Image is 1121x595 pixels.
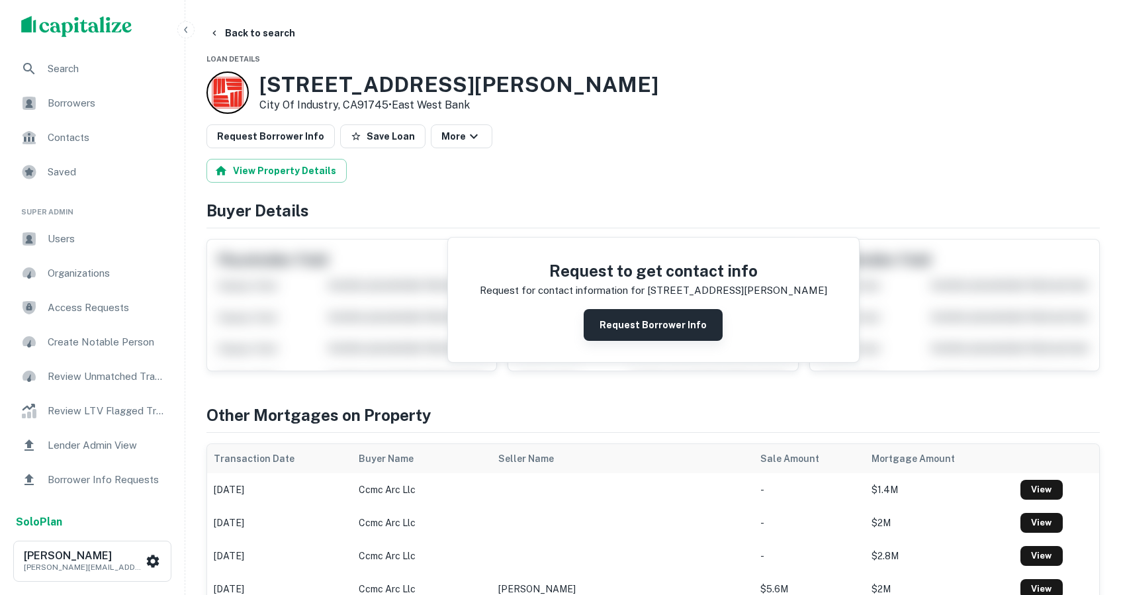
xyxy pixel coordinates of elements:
[865,444,1014,473] th: Mortgage Amount
[206,55,260,63] span: Loan Details
[207,444,352,473] th: Transaction Date
[206,199,1100,222] h4: Buyer Details
[48,403,166,419] span: Review LTV Flagged Transactions
[207,506,352,539] td: [DATE]
[480,283,645,298] p: Request for contact information for
[352,473,492,506] td: ccmc arc llc
[11,498,174,530] a: Borrowers
[11,191,174,223] li: Super Admin
[48,437,166,453] span: Lender Admin View
[11,53,174,85] a: Search
[1020,513,1063,533] a: View
[16,514,62,530] a: SoloPlan
[48,265,166,281] span: Organizations
[11,395,174,427] a: Review LTV Flagged Transactions
[48,472,166,488] span: Borrower Info Requests
[352,444,492,473] th: Buyer Name
[48,130,166,146] span: Contacts
[13,541,171,582] button: [PERSON_NAME][PERSON_NAME][EMAIL_ADDRESS][PERSON_NAME][DOMAIN_NAME]
[754,444,865,473] th: Sale Amount
[11,464,174,496] a: Borrower Info Requests
[48,300,166,316] span: Access Requests
[647,283,827,298] p: [STREET_ADDRESS][PERSON_NAME]
[206,159,347,183] button: View Property Details
[206,124,335,148] button: Request Borrower Info
[48,231,166,247] span: Users
[207,473,352,506] td: [DATE]
[24,551,143,561] h6: [PERSON_NAME]
[48,369,166,385] span: Review Unmatched Transactions
[1020,480,1063,500] a: View
[11,257,174,289] a: Organizations
[754,473,865,506] td: -
[1055,489,1121,553] iframe: Chat Widget
[865,506,1014,539] td: $2M
[492,444,754,473] th: Seller Name
[259,97,658,113] p: City Of Industry, CA91745 •
[754,506,865,539] td: -
[11,223,174,255] a: Users
[48,95,166,111] span: Borrowers
[259,72,658,97] h3: [STREET_ADDRESS][PERSON_NAME]
[16,516,62,528] strong: Solo Plan
[1020,546,1063,566] a: View
[392,99,470,111] a: East West Bank
[340,124,426,148] button: Save Loan
[11,87,174,119] a: Borrowers
[480,259,827,283] h4: Request to get contact info
[11,430,174,461] a: Lender Admin View
[584,309,723,341] button: Request Borrower Info
[48,61,166,77] span: Search
[11,292,174,324] a: Access Requests
[11,122,174,154] a: Contacts
[352,539,492,572] td: ccmc arc llc
[754,539,865,572] td: -
[48,334,166,350] span: Create Notable Person
[11,326,174,358] a: Create Notable Person
[11,156,174,188] a: Saved
[21,16,132,37] img: capitalize-logo.png
[865,539,1014,572] td: $2.8M
[204,21,300,45] button: Back to search
[352,506,492,539] td: ccmc arc llc
[206,403,1100,427] h4: Other Mortgages on Property
[11,361,174,392] a: Review Unmatched Transactions
[431,124,492,148] button: More
[48,164,166,180] span: Saved
[24,561,143,573] p: [PERSON_NAME][EMAIL_ADDRESS][PERSON_NAME][DOMAIN_NAME]
[865,473,1014,506] td: $1.4M
[207,539,352,572] td: [DATE]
